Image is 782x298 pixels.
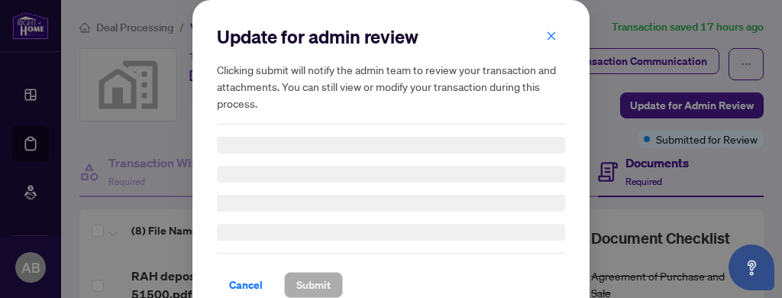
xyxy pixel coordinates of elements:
[217,61,565,112] h5: Clicking submit will notify the admin team to review your transaction and attachments. You can st...
[217,24,565,49] h2: Update for admin review
[217,272,275,298] button: Cancel
[546,31,557,41] span: close
[729,245,774,290] button: Open asap
[284,272,343,298] button: Submit
[229,273,263,297] span: Cancel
